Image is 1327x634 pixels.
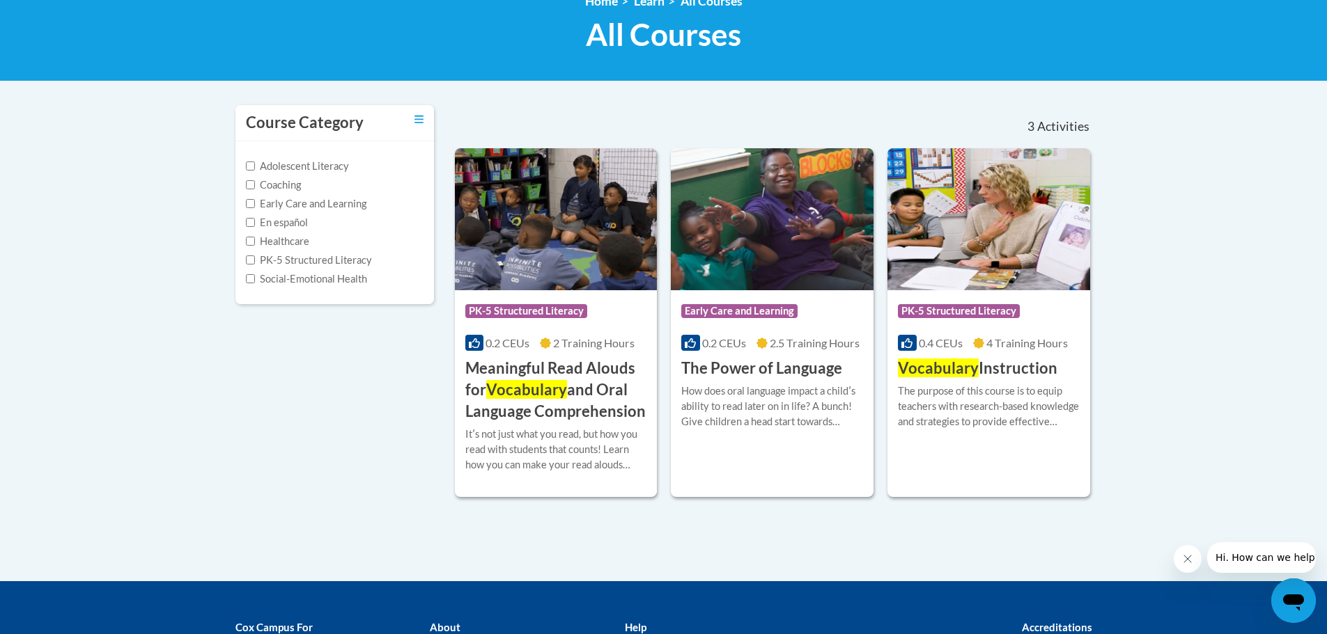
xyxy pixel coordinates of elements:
span: 4 Training Hours [986,336,1068,349]
span: Vocabulary [898,358,979,377]
a: Toggle collapse [414,112,424,127]
div: How does oral language impact a childʹs ability to read later on in life? A bunch! Give children ... [681,383,863,429]
span: 2 Training Hours [553,336,635,349]
label: PK-5 Structured Literacy [246,253,372,268]
input: Checkbox for Options [246,180,255,189]
h3: Course Category [246,112,364,134]
span: 2.5 Training Hours [770,336,860,349]
span: Hi. How can we help? [8,10,113,21]
div: The purpose of this course is to equip teachers with research-based knowledge and strategies to p... [898,383,1080,429]
label: Coaching [246,177,301,193]
span: Activities [1037,119,1089,134]
img: Course Logo [671,148,874,290]
span: 0.4 CEUs [919,336,963,349]
h3: Meaningful Read Alouds for and Oral Language Comprehension [465,358,647,422]
input: Checkbox for Options [246,161,255,171]
iframe: Close message [1174,545,1202,573]
iframe: Message from company [1207,542,1316,573]
a: Course LogoPK-5 Structured Literacy0.2 CEUs2 Training Hours Meaningful Read Alouds forVocabularya... [455,148,658,497]
div: Itʹs not just what you read, but how you read with students that counts! Learn how you can make y... [465,427,647,473]
span: All Courses [586,16,741,53]
label: Social-Emotional Health [246,271,367,287]
input: Checkbox for Options [246,199,255,208]
input: Checkbox for Options [246,237,255,246]
img: Course Logo [887,148,1090,290]
span: PK-5 Structured Literacy [465,304,587,318]
b: Help [625,621,646,633]
b: Accreditations [1022,621,1092,633]
h3: The Power of Language [681,358,842,379]
img: Course Logo [455,148,658,290]
b: Cox Campus For [235,621,313,633]
span: 0.2 CEUs [486,336,529,349]
label: Healthcare [246,234,309,249]
a: Course LogoEarly Care and Learning0.2 CEUs2.5 Training Hours The Power of LanguageHow does oral l... [671,148,874,497]
span: Vocabulary [486,380,567,399]
iframe: Button to launch messaging window [1271,578,1316,623]
span: PK-5 Structured Literacy [898,304,1020,318]
label: En español [246,215,308,230]
input: Checkbox for Options [246,274,255,283]
b: About [430,621,460,633]
label: Adolescent Literacy [246,159,349,174]
label: Early Care and Learning [246,196,366,212]
span: 3 [1027,119,1034,134]
input: Checkbox for Options [246,218,255,227]
span: 0.2 CEUs [702,336,746,349]
span: Early Care and Learning [681,304,798,318]
h3: Instruction [898,358,1057,379]
input: Checkbox for Options [246,255,255,264]
a: Course LogoPK-5 Structured Literacy0.4 CEUs4 Training Hours VocabularyInstructionThe purpose of t... [887,148,1090,497]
